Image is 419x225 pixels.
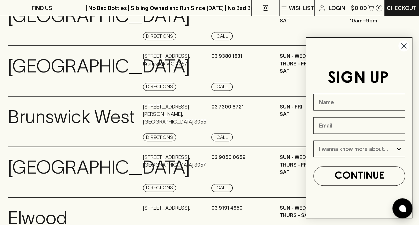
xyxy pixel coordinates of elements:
[211,103,244,111] p: 03 7300 6721
[280,212,340,219] p: THURS - SAT
[395,141,402,157] button: Show Options
[299,31,419,225] div: FLYOUT Form
[280,110,340,118] p: SAT
[280,204,340,212] p: SUN - WED
[280,161,340,169] p: THURS - FRI
[328,71,389,86] span: SIGN UP
[211,133,233,141] a: Call
[280,52,340,60] p: SUN - WED
[32,4,52,12] p: FIND US
[280,67,340,75] p: SAT
[211,52,242,60] p: 03 9380 1831
[143,133,176,141] a: Directions
[211,204,243,212] p: 03 9191 4850
[313,117,405,134] input: Email
[211,184,233,192] a: Call
[8,52,190,80] p: [GEOGRAPHIC_DATA]
[143,52,190,67] p: [STREET_ADDRESS] , Brunswick VIC 3057
[211,83,233,91] a: Call
[398,40,410,52] button: Close dialog
[143,83,176,91] a: Directions
[211,32,233,40] a: Call
[280,154,340,161] p: SUN - WED
[143,204,190,212] p: [STREET_ADDRESS] ,
[8,103,135,131] p: Brunswick West
[378,6,380,10] p: 0
[280,169,340,176] p: SAT
[143,103,210,126] p: [STREET_ADDRESS][PERSON_NAME] , [GEOGRAPHIC_DATA] 3055
[329,4,345,12] p: Login
[313,166,405,186] button: CONTINUE
[319,141,395,157] input: I wanna know more about...
[8,154,190,181] p: [GEOGRAPHIC_DATA]
[350,17,410,25] p: 10am – 9pm
[280,17,340,25] p: SAT
[313,94,405,110] input: Name
[211,154,246,161] p: 03 9050 0659
[399,205,406,212] img: bubble-icon
[143,32,176,40] a: Directions
[280,60,340,68] p: THURS - FRI
[289,4,314,12] p: Wishlist
[280,103,340,111] p: SUN - FRI
[351,4,367,12] p: $0.00
[143,184,176,192] a: Directions
[143,154,206,169] p: [STREET_ADDRESS] , [GEOGRAPHIC_DATA] 3057
[387,4,417,12] p: Checkout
